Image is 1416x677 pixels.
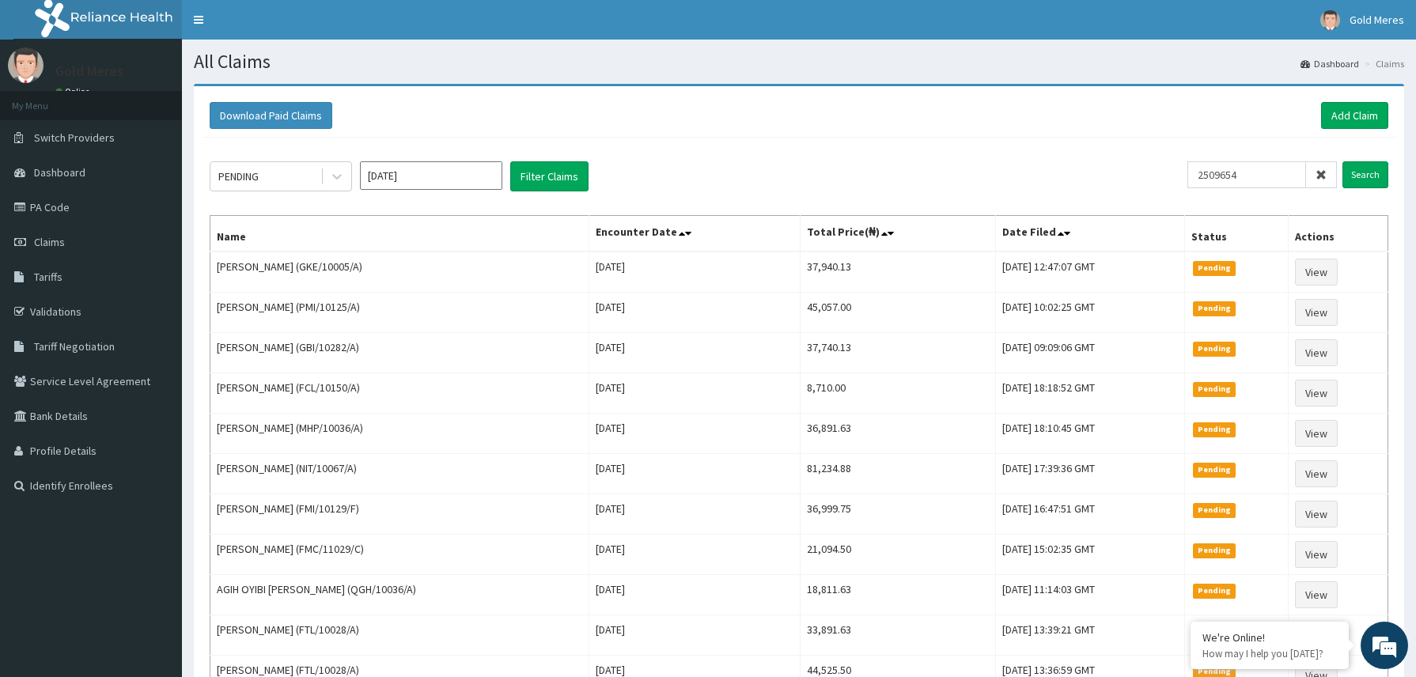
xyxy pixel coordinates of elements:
[1202,647,1337,660] p: How may I help you today?
[589,216,800,252] th: Encounter Date
[996,575,1184,615] td: [DATE] 11:14:03 GMT
[996,494,1184,535] td: [DATE] 16:47:51 GMT
[1342,161,1388,188] input: Search
[1295,420,1338,447] a: View
[34,130,115,145] span: Switch Providers
[800,293,995,333] td: 45,057.00
[1193,261,1236,275] span: Pending
[996,216,1184,252] th: Date Filed
[210,494,589,535] td: [PERSON_NAME] (FMI/10129/F)
[800,454,995,494] td: 81,234.88
[34,270,62,284] span: Tariffs
[996,293,1184,333] td: [DATE] 10:02:25 GMT
[34,165,85,180] span: Dashboard
[218,168,259,184] div: PENDING
[800,333,995,373] td: 37,740.13
[1295,380,1338,407] a: View
[1193,422,1236,437] span: Pending
[1288,216,1388,252] th: Actions
[996,535,1184,575] td: [DATE] 15:02:35 GMT
[1193,301,1236,316] span: Pending
[8,47,44,83] img: User Image
[589,293,800,333] td: [DATE]
[1321,102,1388,129] a: Add Claim
[996,615,1184,656] td: [DATE] 13:39:21 GMT
[210,535,589,575] td: [PERSON_NAME] (FMC/11029/C)
[1295,501,1338,528] a: View
[360,161,502,190] input: Select Month and Year
[800,216,995,252] th: Total Price(₦)
[1295,581,1338,608] a: View
[55,86,93,97] a: Online
[1295,541,1338,568] a: View
[1187,161,1306,188] input: Search by HMO ID
[996,333,1184,373] td: [DATE] 09:09:06 GMT
[589,454,800,494] td: [DATE]
[800,252,995,293] td: 37,940.13
[210,252,589,293] td: [PERSON_NAME] (GKE/10005/A)
[1301,57,1359,70] a: Dashboard
[1295,339,1338,366] a: View
[210,333,589,373] td: [PERSON_NAME] (GBI/10282/A)
[210,373,589,414] td: [PERSON_NAME] (FCL/10150/A)
[210,615,589,656] td: [PERSON_NAME] (FTL/10028/A)
[589,615,800,656] td: [DATE]
[996,252,1184,293] td: [DATE] 12:47:07 GMT
[800,535,995,575] td: 21,094.50
[589,535,800,575] td: [DATE]
[800,414,995,454] td: 36,891.63
[589,414,800,454] td: [DATE]
[210,293,589,333] td: [PERSON_NAME] (PMI/10125/A)
[800,575,995,615] td: 18,811.63
[1295,299,1338,326] a: View
[1193,342,1236,356] span: Pending
[996,414,1184,454] td: [DATE] 18:10:45 GMT
[1193,503,1236,517] span: Pending
[1295,259,1338,286] a: View
[1202,630,1337,645] div: We're Online!
[210,454,589,494] td: [PERSON_NAME] (NIT/10067/A)
[55,64,123,78] p: Gold Meres
[589,252,800,293] td: [DATE]
[1193,584,1236,598] span: Pending
[800,615,995,656] td: 33,891.63
[800,373,995,414] td: 8,710.00
[589,373,800,414] td: [DATE]
[210,575,589,615] td: AGIH OYIBI [PERSON_NAME] (QGH/10036/A)
[1295,460,1338,487] a: View
[996,454,1184,494] td: [DATE] 17:39:36 GMT
[510,161,589,191] button: Filter Claims
[996,373,1184,414] td: [DATE] 18:18:52 GMT
[589,575,800,615] td: [DATE]
[1184,216,1288,252] th: Status
[34,235,65,249] span: Claims
[210,102,332,129] button: Download Paid Claims
[210,216,589,252] th: Name
[1320,10,1340,30] img: User Image
[1361,57,1404,70] li: Claims
[1193,543,1236,558] span: Pending
[1193,463,1236,477] span: Pending
[800,494,995,535] td: 36,999.75
[589,494,800,535] td: [DATE]
[210,414,589,454] td: [PERSON_NAME] (MHP/10036/A)
[34,339,115,354] span: Tariff Negotiation
[194,51,1404,72] h1: All Claims
[1350,13,1404,27] span: Gold Meres
[1193,382,1236,396] span: Pending
[589,333,800,373] td: [DATE]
